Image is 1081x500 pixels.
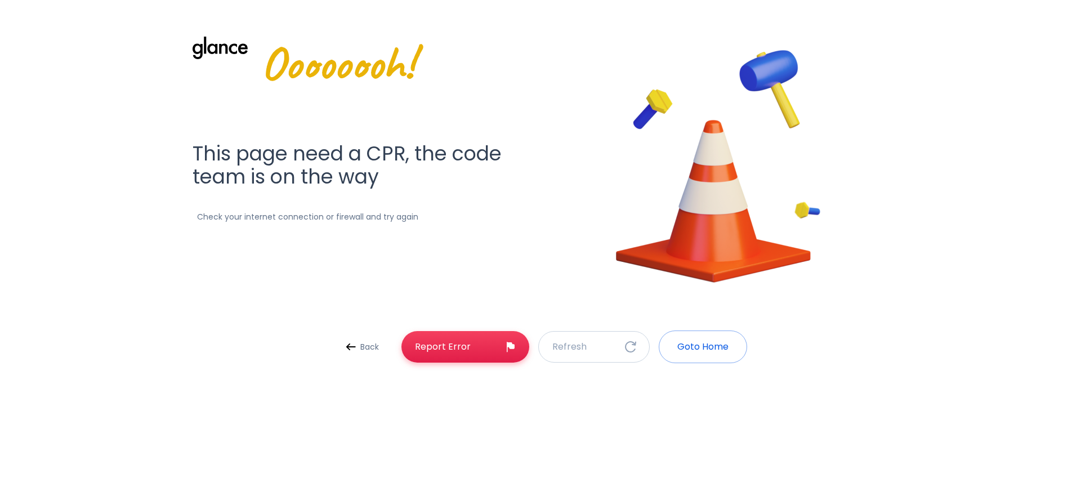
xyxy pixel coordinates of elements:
h1: This page need a CPR, the code team is on the way [193,142,534,189]
a: Back [334,337,392,357]
img: error-image-6AFcYm1f.png [562,11,874,324]
button: Goto Home [659,331,747,363]
p: Back [360,341,379,352]
a: Report Error [401,331,529,363]
p: Check your internet connection or firewall and try again [193,211,418,222]
button: Refresh [538,331,650,363]
p: Goto Home [677,340,729,354]
p: Refresh [552,340,587,354]
p: Report Error [415,340,471,354]
span: Oooooooh! [261,37,414,106]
